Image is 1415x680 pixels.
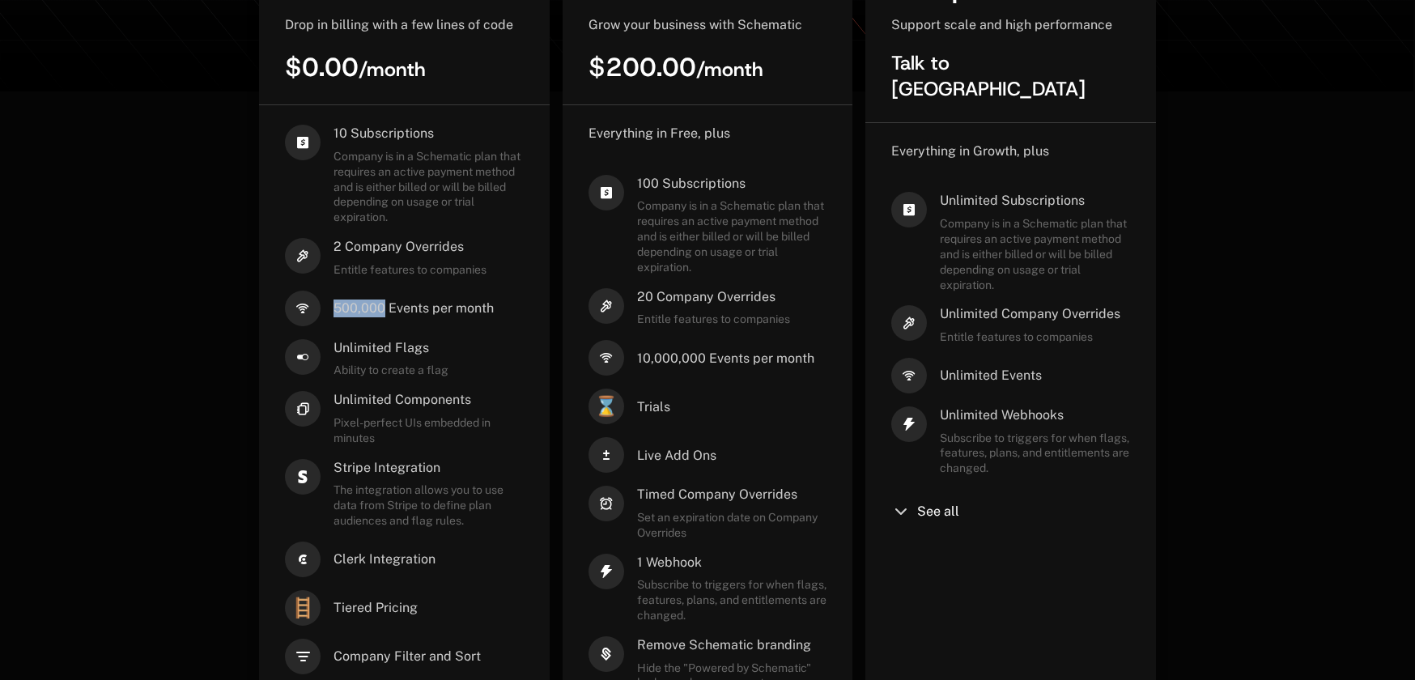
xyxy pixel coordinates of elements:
[285,391,321,427] i: chips
[891,50,1086,102] span: Talk to [GEOGRAPHIC_DATA]
[334,339,448,357] span: Unlimited Flags
[285,238,321,274] i: hammer
[637,175,827,193] span: 100 Subscriptions
[334,363,448,378] span: Ability to create a flag
[891,192,927,227] i: cashapp
[891,406,927,442] i: thunder
[637,398,670,416] span: Trials
[940,431,1130,477] span: Subscribe to triggers for when flags, features, plans, and entitlements are changed.
[285,50,426,84] span: $0.00
[334,125,524,142] span: 10 Subscriptions
[637,312,790,327] span: Entitle features to companies
[891,358,927,393] i: signal
[637,554,827,572] span: 1 Webhook
[696,57,763,83] sub: / month
[334,550,436,568] span: Clerk Integration
[589,125,730,141] span: Everything in Free, plus
[940,367,1042,385] span: Unlimited Events
[334,391,524,409] span: Unlimited Components
[589,437,624,473] i: plus-minus
[637,636,827,654] span: Remove Schematic branding
[285,339,321,375] i: boolean-on
[917,505,959,518] span: See all
[940,329,1120,345] span: Entitle features to companies
[285,125,321,160] i: cashapp
[589,288,624,324] i: hammer
[285,459,321,495] i: stripe
[940,216,1130,292] span: Company is in a Schematic plan that requires an active payment method and is either billed or wil...
[334,459,524,477] span: Stripe Integration
[589,17,802,32] span: Grow your business with Schematic
[589,50,763,84] span: $200.00
[285,639,321,674] i: filter
[334,648,481,665] span: Company Filter and Sort
[285,590,321,626] span: 🪜
[334,238,487,256] span: 2 Company Overrides
[589,175,624,210] i: cashapp
[334,599,418,617] span: Tiered Pricing
[285,542,321,577] i: clerk
[589,554,624,589] i: thunder
[285,17,513,32] span: Drop in billing with a few lines of code
[334,482,524,529] span: The integration allows you to use data from Stripe to define plan audiences and flag rules.
[940,192,1130,210] span: Unlimited Subscriptions
[589,486,624,521] i: alarm
[589,389,624,424] span: ⌛
[940,305,1120,323] span: Unlimited Company Overrides
[637,486,827,504] span: Timed Company Overrides
[940,406,1130,424] span: Unlimited Webhooks
[637,288,790,306] span: 20 Company Overrides
[637,510,827,541] span: Set an expiration date on Company Overrides
[334,300,494,317] span: 500,000 Events per month
[891,143,1049,159] span: Everything in Growth, plus
[637,350,814,368] span: 10,000,000 Events per month
[334,415,524,446] span: Pixel-perfect UIs embedded in minutes
[891,305,927,341] i: hammer
[285,291,321,326] i: signal
[891,502,911,521] i: chevron-down
[334,262,487,278] span: Entitle features to companies
[891,17,1112,32] span: Support scale and high performance
[589,340,624,376] i: signal
[334,149,524,225] span: Company is in a Schematic plan that requires an active payment method and is either billed or wil...
[637,447,716,465] span: Live Add Ons
[637,577,827,623] span: Subscribe to triggers for when flags, features, plans, and entitlements are changed.
[637,198,827,274] span: Company is in a Schematic plan that requires an active payment method and is either billed or wil...
[359,57,426,83] sub: / month
[589,636,624,672] i: schematic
